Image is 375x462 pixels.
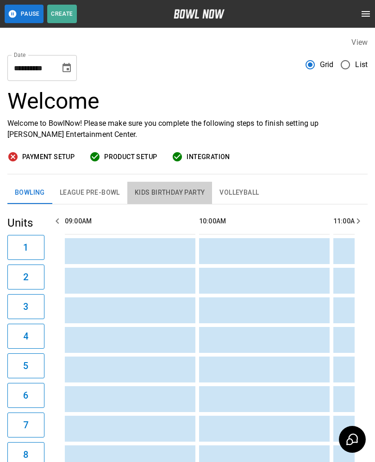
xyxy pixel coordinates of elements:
button: League Pre-Bowl [52,182,127,204]
th: 09:00AM [65,208,195,234]
h3: Welcome [7,88,368,114]
button: Pause [5,5,44,23]
span: Payment Setup [22,151,75,163]
button: Choose date, selected date is Sep 11, 2025 [57,59,76,77]
h6: 3 [23,299,28,314]
button: 7 [7,413,44,437]
button: 4 [7,324,44,349]
th: 10:00AM [199,208,330,234]
span: Integration [187,151,230,163]
p: Welcome to BowlNow! Please make sure you complete the following steps to finish setting up [PERSO... [7,118,368,140]
button: Kids Birthday Party [127,182,212,204]
button: 5 [7,353,44,378]
button: Bowling [7,182,52,204]
span: Product Setup [104,151,157,163]
h6: 1 [23,240,28,255]
button: Volleyball [212,182,266,204]
img: logo [174,9,225,18]
span: List [355,59,368,70]
div: inventory tabs [7,182,368,204]
h6: 5 [23,358,28,373]
h6: 4 [23,329,28,344]
button: 6 [7,383,44,408]
h5: Units [7,216,44,230]
h6: 7 [23,418,28,432]
button: 2 [7,265,44,290]
button: open drawer [356,5,375,23]
label: View [351,38,368,47]
span: Grid [320,59,334,70]
button: Create [47,5,77,23]
h6: 2 [23,270,28,284]
h6: 8 [23,447,28,462]
button: 3 [7,294,44,319]
h6: 6 [23,388,28,403]
button: 1 [7,235,44,260]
